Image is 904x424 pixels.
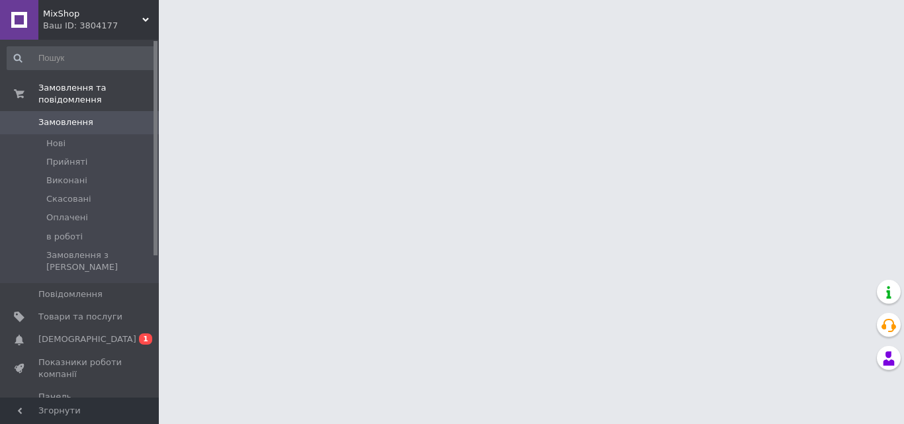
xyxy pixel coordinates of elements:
[46,249,155,273] span: Замовлення з [PERSON_NAME]
[43,20,159,32] div: Ваш ID: 3804177
[43,8,142,20] span: MixShop
[38,391,122,415] span: Панель управління
[38,116,93,128] span: Замовлення
[139,333,152,345] span: 1
[46,138,66,149] span: Нові
[38,311,122,323] span: Товари та послуги
[46,175,87,187] span: Виконані
[38,288,103,300] span: Повідомлення
[46,231,83,243] span: в роботі
[46,156,87,168] span: Прийняті
[46,212,88,224] span: Оплачені
[38,357,122,380] span: Показники роботи компанії
[38,82,159,106] span: Замовлення та повідомлення
[38,333,136,345] span: [DEMOGRAPHIC_DATA]
[46,193,91,205] span: Скасовані
[7,46,156,70] input: Пошук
